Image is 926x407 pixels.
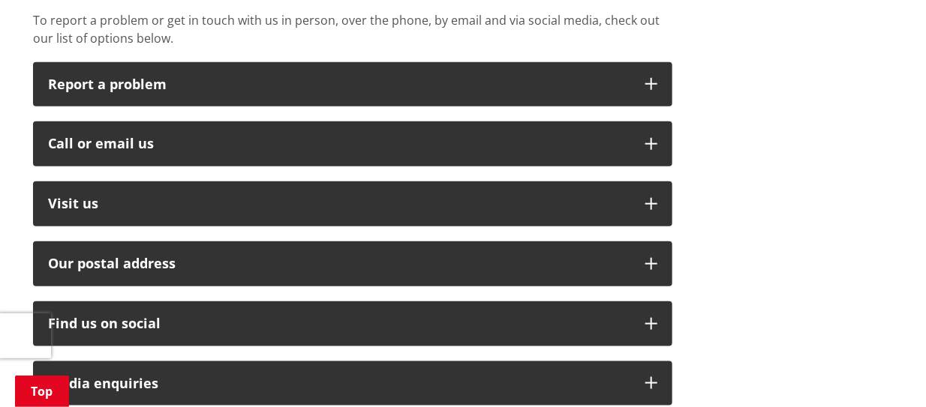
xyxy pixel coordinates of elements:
button: Report a problem [33,62,672,107]
button: Visit us [33,181,672,226]
p: Report a problem [48,77,630,92]
div: Call or email us [48,136,630,151]
button: Media enquiries [33,361,672,406]
h2: Our postal address [48,256,630,271]
div: Find us on social [48,316,630,331]
p: Visit us [48,196,630,211]
a: Top [15,376,69,407]
button: Call or email us [33,121,672,166]
p: To report a problem or get in touch with us in person, over the phone, by email and via social me... [33,11,672,47]
button: Find us on social [33,301,672,346]
iframe: Messenger Launcher [857,344,911,398]
button: Our postal address [33,241,672,286]
div: Media enquiries [48,376,630,391]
